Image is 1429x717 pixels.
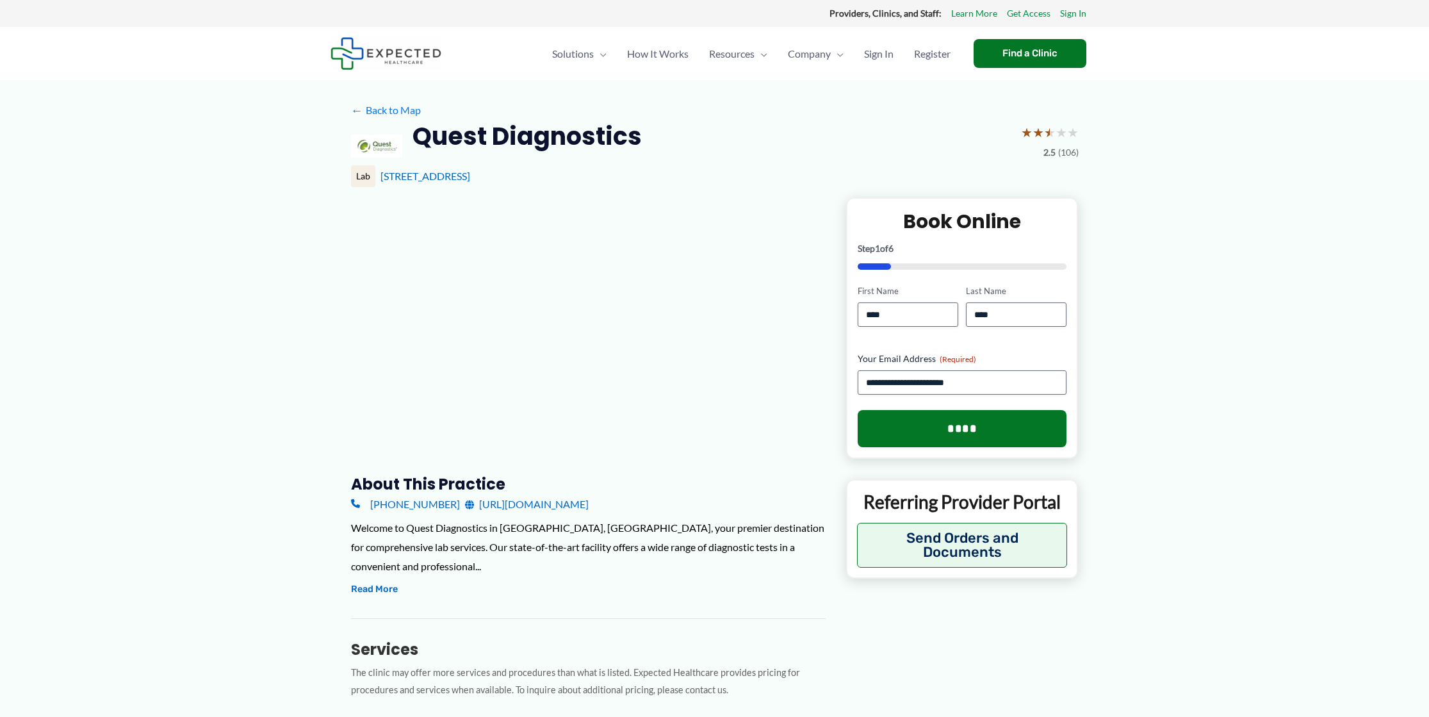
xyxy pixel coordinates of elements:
[854,31,904,76] a: Sign In
[1033,120,1044,144] span: ★
[904,31,961,76] a: Register
[351,474,826,494] h3: About this practice
[351,495,460,514] a: [PHONE_NUMBER]
[858,244,1067,253] p: Step of
[951,5,997,22] a: Learn More
[831,31,844,76] span: Menu Toggle
[914,31,951,76] span: Register
[380,170,470,182] a: [STREET_ADDRESS]
[351,582,398,597] button: Read More
[1044,120,1056,144] span: ★
[542,31,617,76] a: SolutionsMenu Toggle
[857,523,1068,568] button: Send Orders and Documents
[1007,5,1050,22] a: Get Access
[331,37,441,70] img: Expected Healthcare Logo - side, dark font, small
[1056,120,1067,144] span: ★
[699,31,778,76] a: ResourcesMenu Toggle
[617,31,699,76] a: How It Works
[858,352,1067,365] label: Your Email Address
[465,495,589,514] a: [URL][DOMAIN_NAME]
[778,31,854,76] a: CompanyMenu Toggle
[974,39,1086,68] a: Find a Clinic
[1058,144,1079,161] span: (106)
[627,31,689,76] span: How It Works
[709,31,755,76] span: Resources
[542,31,961,76] nav: Primary Site Navigation
[1021,120,1033,144] span: ★
[351,165,375,187] div: Lab
[552,31,594,76] span: Solutions
[829,8,942,19] strong: Providers, Clinics, and Staff:
[412,120,642,152] h2: Quest Diagnostics
[966,285,1066,297] label: Last Name
[858,285,958,297] label: First Name
[940,354,976,364] span: (Required)
[888,243,894,254] span: 6
[351,639,826,659] h3: Services
[857,490,1068,513] p: Referring Provider Portal
[1043,144,1056,161] span: 2.5
[1067,120,1079,144] span: ★
[875,243,880,254] span: 1
[351,518,826,575] div: Welcome to Quest Diagnostics in [GEOGRAPHIC_DATA], [GEOGRAPHIC_DATA], your premier destination fo...
[351,101,421,120] a: ←Back to Map
[351,664,826,699] p: The clinic may offer more services and procedures than what is listed. Expected Healthcare provid...
[788,31,831,76] span: Company
[864,31,894,76] span: Sign In
[594,31,607,76] span: Menu Toggle
[755,31,767,76] span: Menu Toggle
[351,104,363,116] span: ←
[858,209,1067,234] h2: Book Online
[1060,5,1086,22] a: Sign In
